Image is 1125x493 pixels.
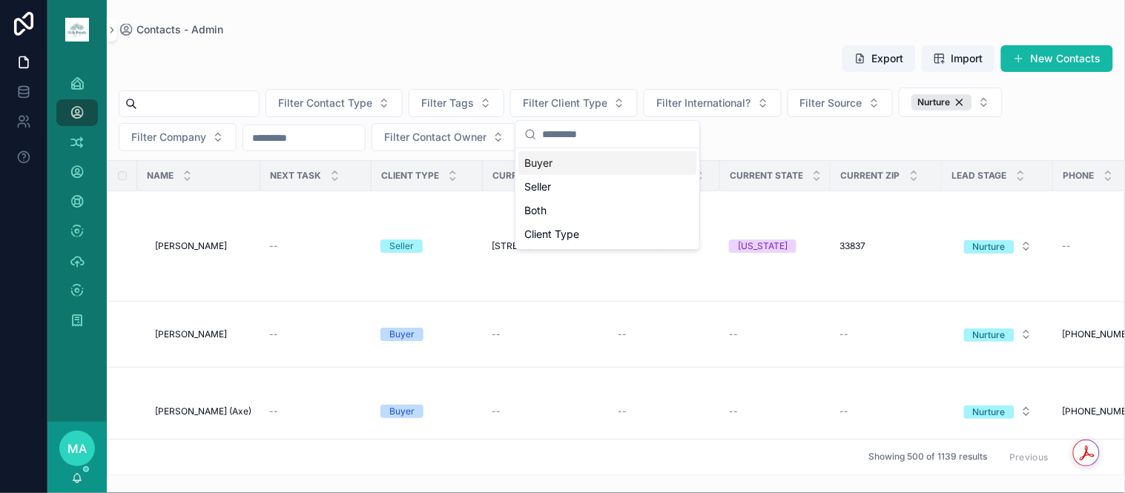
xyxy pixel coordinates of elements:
[147,170,174,182] span: Name
[65,18,89,42] img: App logo
[656,96,751,110] span: Filter International?
[518,175,696,199] div: Seller
[973,328,1006,342] div: Nurture
[67,440,87,457] span: MA
[951,51,983,66] span: Import
[372,123,517,151] button: Select Button
[523,96,607,110] span: Filter Client Type
[269,328,278,340] span: --
[730,170,803,182] span: Current State
[842,45,916,72] button: Export
[409,89,504,117] button: Select Button
[951,320,1045,348] a: Select Button
[952,321,1044,348] button: Select Button
[47,59,107,353] div: scrollable content
[840,240,934,252] a: 33837
[278,96,372,110] span: Filter Contact Type
[729,406,738,417] span: --
[384,130,486,145] span: Filter Contact Owner
[618,406,627,417] span: --
[380,405,474,418] a: Buyer
[1063,170,1095,182] span: Phone
[380,239,474,253] a: Seller
[618,406,711,417] a: --
[952,233,1044,259] button: Select Button
[1065,446,1106,469] button: Next
[510,89,638,117] button: Select Button
[729,406,822,417] a: --
[951,397,1045,426] a: Select Button
[155,328,227,340] span: [PERSON_NAME]
[380,328,474,341] a: Buyer
[973,240,1006,254] div: Nurture
[269,406,363,417] a: --
[492,328,600,340] a: --
[269,240,278,252] span: --
[265,89,403,117] button: Select Button
[155,240,251,252] a: [PERSON_NAME]
[973,406,1006,419] div: Nurture
[840,240,866,252] span: 33837
[269,240,363,252] a: --
[389,405,415,418] div: Buyer
[492,406,600,417] a: --
[421,96,474,110] span: Filter Tags
[518,222,696,246] div: Client Type
[840,328,849,340] span: --
[269,406,278,417] span: --
[841,170,900,182] span: Current Zip
[729,328,822,340] a: --
[952,398,1044,425] button: Select Button
[899,87,1003,117] button: Select Button
[729,239,822,253] a: [US_STATE]
[618,328,627,340] span: --
[492,170,581,182] span: Current Address
[800,96,862,110] span: Filter Source
[515,148,699,249] div: Suggestions
[738,239,788,253] div: [US_STATE]
[492,406,501,417] span: --
[922,45,995,72] button: Import
[729,328,738,340] span: --
[136,22,223,37] span: Contacts - Admin
[618,328,711,340] a: --
[492,328,501,340] span: --
[155,240,227,252] span: [PERSON_NAME]
[270,170,321,182] span: Next Task
[119,123,237,151] button: Select Button
[911,94,972,110] button: Unselect NURTURE
[389,239,414,253] div: Seller
[381,170,439,182] span: Client Type
[492,240,577,252] span: [STREET_ADDRESS]
[269,328,363,340] a: --
[155,328,251,340] a: [PERSON_NAME]
[518,199,696,222] div: Both
[389,328,415,341] div: Buyer
[1063,240,1072,252] span: --
[155,406,251,417] a: [PERSON_NAME] (Axe)
[788,89,893,117] button: Select Button
[644,89,782,117] button: Select Button
[131,130,206,145] span: Filter Company
[518,151,696,175] div: Buyer
[952,170,1007,182] span: Lead Stage
[492,240,600,252] a: [STREET_ADDRESS]
[840,406,934,417] a: --
[840,406,849,417] span: --
[868,451,987,463] span: Showing 500 of 1139 results
[840,328,934,340] a: --
[119,22,223,37] a: Contacts - Admin
[1001,45,1113,72] button: New Contacts
[951,232,1045,260] a: Select Button
[911,94,972,110] div: Nurture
